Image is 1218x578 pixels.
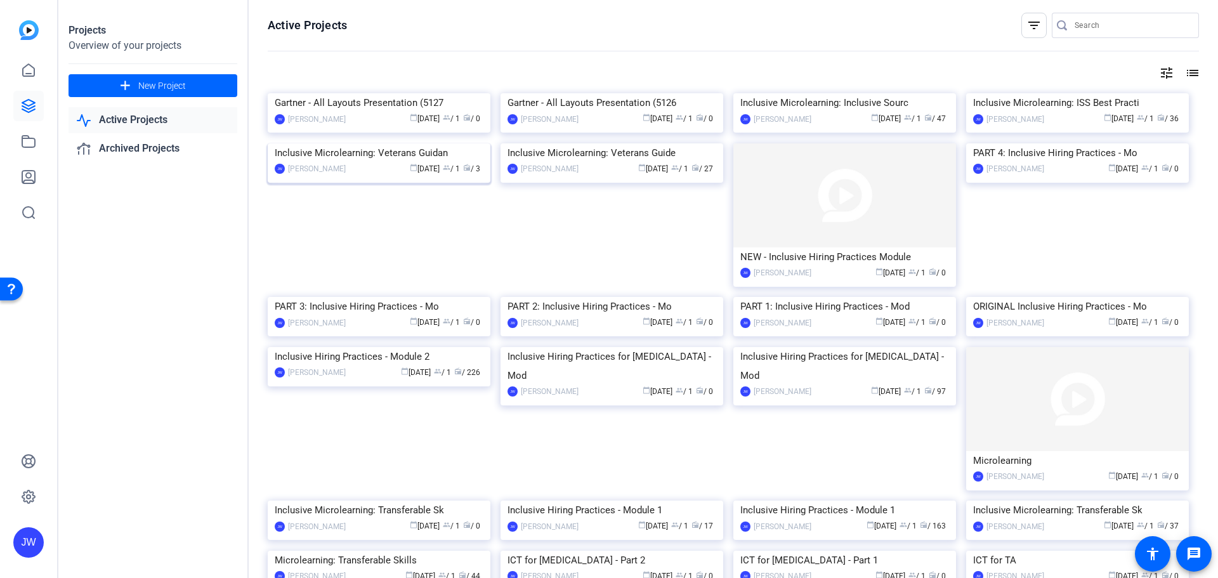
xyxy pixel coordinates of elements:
span: calendar_today [638,521,646,529]
span: / 3 [463,164,480,173]
span: / 1 [908,268,926,277]
div: JW [507,318,518,328]
div: JW [973,318,983,328]
span: calendar_today [1108,164,1116,171]
span: calendar_today [638,164,646,171]
span: calendar_today [871,386,879,394]
span: / 0 [696,318,713,327]
span: [DATE] [410,522,440,530]
div: Inclusive Hiring Practices for [MEDICAL_DATA] - Mod [507,347,716,385]
div: JW [740,268,750,278]
span: / 1 [900,522,917,530]
span: / 1 [671,522,688,530]
span: / 0 [1162,318,1179,327]
span: / 1 [671,164,688,173]
div: ICT for [MEDICAL_DATA] - Part 1 [740,551,949,570]
span: group [676,386,683,394]
div: JW [507,164,518,174]
span: group [904,114,912,121]
span: / 37 [1157,522,1179,530]
span: group [676,114,683,121]
div: JW [740,386,750,397]
span: [DATE] [401,368,431,377]
span: [DATE] [638,164,668,173]
span: group [1141,317,1149,325]
div: PART 4: Inclusive Hiring Practices - Mo [973,143,1182,162]
span: radio [463,317,471,325]
span: [DATE] [410,318,440,327]
span: / 47 [924,114,946,123]
div: JW [740,318,750,328]
div: [PERSON_NAME] [754,385,811,398]
span: New Project [138,79,186,93]
mat-icon: filter_list [1026,18,1042,33]
span: / 1 [1141,472,1158,481]
span: / 27 [691,164,713,173]
span: calendar_today [643,317,650,325]
span: radio [1162,317,1169,325]
span: radio [1162,471,1169,479]
div: Inclusive Microlearning: Veterans Guidan [275,143,483,162]
div: [PERSON_NAME] [754,266,811,279]
mat-icon: message [1186,546,1202,562]
div: [PERSON_NAME] [986,162,1044,175]
div: [PERSON_NAME] [754,113,811,126]
mat-icon: accessibility [1145,546,1160,562]
div: Inclusive Hiring Practices for [MEDICAL_DATA] - Mod [740,347,949,385]
span: / 0 [463,114,480,123]
div: Inclusive Hiring Practices - Module 1 [740,501,949,520]
span: group [1141,164,1149,171]
span: calendar_today [875,317,883,325]
span: [DATE] [871,114,901,123]
div: JW [275,318,285,328]
div: Inclusive Hiring Practices - Module 2 [275,347,483,366]
span: [DATE] [1108,164,1138,173]
span: calendar_today [871,114,879,121]
span: radio [696,317,704,325]
div: Inclusive Microlearning: Inclusive Sourc [740,93,949,112]
div: [PERSON_NAME] [986,470,1044,483]
div: Overview of your projects [69,38,237,53]
a: Active Projects [69,107,237,133]
span: / 0 [463,318,480,327]
span: calendar_today [875,268,883,275]
span: / 1 [676,387,693,396]
span: radio [691,164,699,171]
span: / 0 [463,522,480,530]
div: [PERSON_NAME] [521,385,579,398]
div: [PERSON_NAME] [521,317,579,329]
div: JW [973,522,983,532]
div: [PERSON_NAME] [288,162,346,175]
div: PART 1: Inclusive Hiring Practices - Mod [740,297,949,316]
div: ICT for [MEDICAL_DATA] - Part 2 [507,551,716,570]
span: [DATE] [643,387,672,396]
span: calendar_today [643,114,650,121]
div: JW [13,527,44,558]
button: New Project [69,74,237,97]
span: radio [1162,164,1169,171]
span: group [443,164,450,171]
div: Inclusive Microlearning: Transferable Sk [275,501,483,520]
span: group [676,317,683,325]
span: radio [463,164,471,171]
div: [PERSON_NAME] [288,520,346,533]
span: calendar_today [1108,317,1116,325]
span: / 17 [691,522,713,530]
span: / 226 [454,368,480,377]
span: radio [929,317,936,325]
span: / 1 [908,318,926,327]
span: / 0 [1162,472,1179,481]
span: / 0 [1162,164,1179,173]
div: JW [973,471,983,482]
span: radio [463,114,471,121]
span: [DATE] [875,318,905,327]
span: [DATE] [410,114,440,123]
span: [DATE] [867,522,896,530]
div: JW [973,114,983,124]
span: group [443,521,450,529]
span: [DATE] [1108,472,1138,481]
div: JW [973,164,983,174]
div: JW [275,164,285,174]
span: [DATE] [1108,318,1138,327]
span: / 0 [696,114,713,123]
